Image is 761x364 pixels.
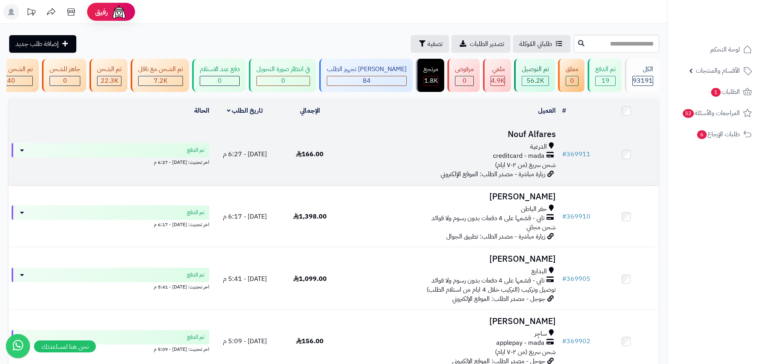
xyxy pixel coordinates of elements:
[346,255,556,264] h3: [PERSON_NAME]
[602,76,610,86] span: 19
[363,76,371,86] span: 84
[257,76,310,86] div: 0
[300,106,320,115] a: الإجمالي
[281,76,285,86] span: 0
[296,149,324,159] span: 166.00
[493,151,544,161] span: creditcard - mada
[424,76,438,86] span: 1.8K
[129,59,191,92] a: تم الشحن مع ناقل 7.2K
[496,338,544,348] span: applepay - mada
[562,106,566,115] a: #
[223,274,267,284] span: [DATE] - 5:41 م
[491,65,505,74] div: ملغي
[682,107,740,119] span: المراجعات والأسئلة
[187,146,205,154] span: تم الدفع
[519,39,552,49] span: طلباتي المُوكلة
[88,59,129,92] a: تم الشحن 22.3K
[522,76,548,86] div: 56171
[534,329,547,338] span: ساجِر
[463,76,467,86] span: 0
[672,125,756,144] a: طلبات الإرجاع6
[50,65,80,74] div: جاهز للشحن
[586,59,623,92] a: تم الدفع 19
[21,4,41,22] a: تحديثات المنصة
[247,59,318,92] a: في انتظار صورة التحويل 0
[293,212,327,221] span: 1,398.00
[562,336,566,346] span: #
[470,39,504,49] span: تصدير الطلبات
[154,76,167,86] span: 7.2K
[256,65,310,74] div: في انتظار صورة التحويل
[556,59,586,92] a: معلق 0
[191,59,247,92] a: دفع عند الاستلام 0
[187,271,205,279] span: تم الدفع
[672,103,756,123] a: المراجعات والأسئلة52
[187,209,205,217] span: تم الدفع
[522,65,549,74] div: تم التوصيل
[446,232,545,241] span: زيارة مباشرة - مصدر الطلب: تطبيق الجوال
[97,65,121,74] div: تم الشحن
[327,65,407,74] div: [PERSON_NAME] تجهيز الطلب
[346,192,556,201] h3: [PERSON_NAME]
[491,76,505,86] span: 4.9K
[293,274,327,284] span: 1,099.00
[446,59,481,92] a: مرفوض 0
[318,59,414,92] a: [PERSON_NAME] تجهيز الطلب 84
[596,76,615,86] div: 19
[431,276,544,285] span: تابي - قسّمها على 4 دفعات بدون رسوم ولا فوائد
[9,35,76,53] a: إضافة طلب جديد
[521,205,547,214] span: حفر الباطن
[296,336,324,346] span: 156.00
[139,76,183,86] div: 7223
[711,88,721,97] span: 1
[455,76,473,86] div: 0
[101,76,118,86] span: 22.3K
[562,149,566,159] span: #
[531,267,547,276] span: البدايع
[63,76,67,86] span: 0
[327,76,406,86] div: 84
[527,76,544,86] span: 56.2K
[696,129,740,140] span: طلبات الإرجاع
[562,336,590,346] a: #369902
[97,76,121,86] div: 22312
[513,59,556,92] a: تم التوصيل 56.2K
[12,344,209,353] div: اخر تحديث: [DATE] - 5:09 م
[672,82,756,101] a: الطلبات1
[111,4,127,20] img: ai-face.png
[414,59,446,92] a: مرتجع 1.8K
[683,109,694,118] span: 52
[427,39,443,49] span: تصفية
[566,76,578,86] div: 0
[513,35,570,53] a: طلباتي المُوكلة
[697,130,707,139] span: 6
[696,65,740,76] span: الأقسام والمنتجات
[12,157,209,166] div: اخر تحديث: [DATE] - 6:27 م
[452,294,545,304] span: جوجل - مصدر الطلب: الموقع الإلكتروني
[95,7,108,17] span: رفيق
[223,212,267,221] span: [DATE] - 6:17 م
[194,106,209,115] a: الحالة
[562,212,590,221] a: #369910
[495,160,556,170] span: شحن سريع (من ٢-٧ ايام)
[562,212,566,221] span: #
[3,76,15,86] span: 340
[431,214,544,223] span: تابي - قسّمها على 4 دفعات بدون رسوم ولا فوائد
[710,86,740,97] span: الطلبات
[481,59,513,92] a: ملغي 4.9K
[138,65,183,74] div: تم الشحن مع ناقل
[424,76,438,86] div: 1771
[595,65,616,74] div: تم الدفع
[441,169,545,179] span: زيارة مباشرة - مصدر الطلب: الموقع الإلكتروني
[491,76,505,86] div: 4929
[423,65,438,74] div: مرتجع
[530,142,547,151] span: الدرعية
[200,65,240,74] div: دفع عند الاستلام
[223,336,267,346] span: [DATE] - 5:09 م
[223,149,267,159] span: [DATE] - 6:27 م
[455,65,474,74] div: مرفوض
[527,223,556,232] span: شحن مجاني
[632,65,653,74] div: الكل
[50,76,80,86] div: 0
[495,347,556,357] span: شحن سريع (من ٢-٧ ايام)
